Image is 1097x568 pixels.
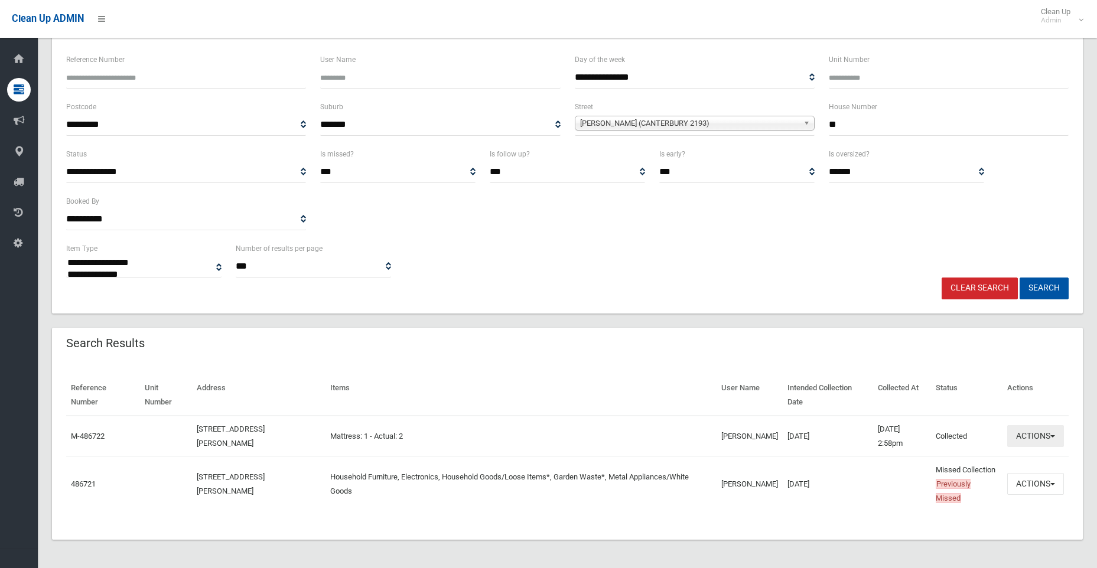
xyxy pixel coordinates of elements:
td: Collected [931,416,1002,457]
a: M-486722 [71,432,105,440]
td: Household Furniture, Electronics, Household Goods/Loose Items*, Garden Waste*, Metal Appliances/W... [325,456,716,511]
th: Address [192,375,326,416]
th: Reference Number [66,375,140,416]
a: Clear Search [942,278,1018,299]
th: Intended Collection Date [783,375,874,416]
label: Is early? [659,148,685,161]
label: Is missed? [320,148,354,161]
label: Suburb [320,100,343,113]
label: Street [575,100,593,113]
span: Clean Up ADMIN [12,13,84,24]
label: Number of results per page [236,242,323,255]
label: Reference Number [66,53,125,66]
span: Clean Up [1035,7,1082,25]
label: Is follow up? [490,148,530,161]
label: Item Type [66,242,97,255]
label: Postcode [66,100,96,113]
th: Items [325,375,716,416]
label: Is oversized? [829,148,870,161]
span: [PERSON_NAME] (CANTERBURY 2193) [580,116,799,130]
label: Status [66,148,87,161]
th: User Name [717,375,783,416]
td: Mattress: 1 - Actual: 2 [325,416,716,457]
label: Unit Number [829,53,870,66]
th: Unit Number [140,375,192,416]
label: Day of the week [575,53,625,66]
td: [DATE] [783,416,874,457]
button: Actions [1007,425,1064,447]
a: [STREET_ADDRESS][PERSON_NAME] [197,425,265,448]
button: Actions [1007,473,1064,495]
label: Booked By [66,195,99,208]
th: Collected At [873,375,931,416]
button: Search [1020,278,1069,299]
a: 486721 [71,479,96,488]
span: Previously Missed [936,479,971,503]
small: Admin [1041,16,1070,25]
td: [PERSON_NAME] [717,416,783,457]
td: [PERSON_NAME] [717,456,783,511]
a: [STREET_ADDRESS][PERSON_NAME] [197,472,265,495]
header: Search Results [52,332,159,355]
th: Status [931,375,1002,416]
td: Missed Collection [931,456,1002,511]
th: Actions [1002,375,1069,416]
label: House Number [829,100,877,113]
label: User Name [320,53,356,66]
td: [DATE] 2:58pm [873,416,931,457]
td: [DATE] [783,456,874,511]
